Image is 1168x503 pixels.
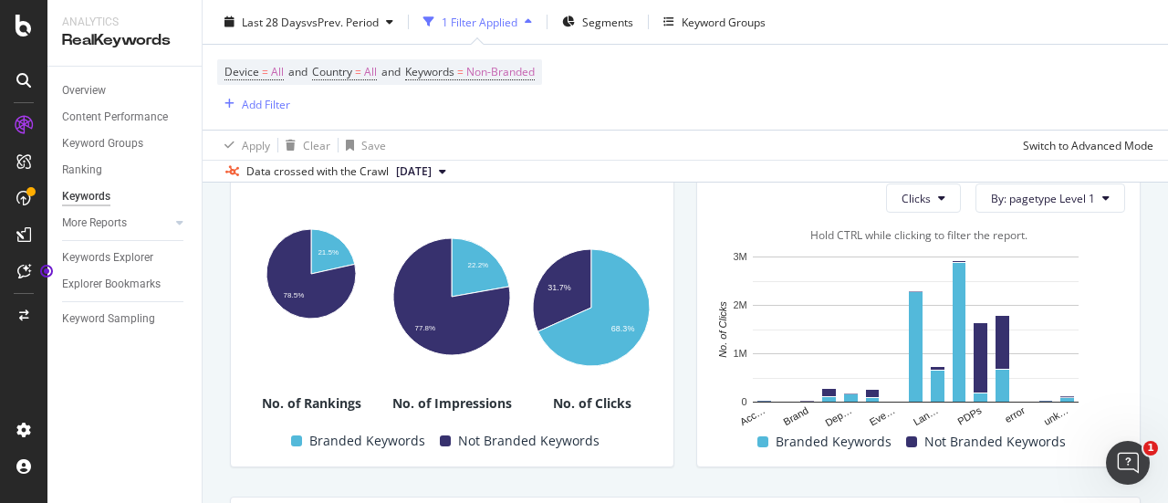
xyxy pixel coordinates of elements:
a: More Reports [62,214,171,233]
span: Country [312,64,352,79]
button: Keyword Groups [656,7,773,37]
button: Save [339,131,386,160]
div: Hold CTRL while clicking to filter the report. [712,227,1125,243]
div: No. of Clicks [526,394,659,413]
span: By: pagetype Level 1 [991,191,1095,206]
button: Segments [555,7,641,37]
a: Keywords [62,187,189,206]
span: Device [224,64,259,79]
a: Keywords Explorer [62,248,189,267]
text: 0 [742,397,747,408]
div: Ranking [62,161,102,180]
span: and [381,64,401,79]
span: All [364,59,377,85]
span: 1 [1143,441,1158,456]
div: Keyword Groups [62,134,143,153]
div: More Reports [62,214,127,233]
div: No. of Impressions [386,394,519,413]
span: Not Branded Keywords [924,431,1066,453]
text: 68.3% [611,323,635,332]
div: No. of Rankings [245,394,379,413]
a: Overview [62,81,189,100]
span: = [262,64,268,79]
iframe: Intercom live chat [1106,441,1150,485]
text: No. of Clicks [717,301,728,358]
span: All [271,59,284,85]
span: Last 28 Days [242,14,307,29]
span: vs Prev. Period [307,14,379,29]
a: Explorer Bookmarks [62,275,189,294]
button: [DATE] [389,161,454,183]
div: Keywords [62,187,110,206]
div: Keyword Groups [682,14,766,29]
button: Last 28 DaysvsPrev. Period [217,7,401,37]
div: Keyword Sampling [62,309,155,329]
span: and [288,64,308,79]
div: 1 Filter Applied [442,14,517,29]
button: Add Filter [217,93,290,115]
text: error [1003,404,1027,424]
text: 78.5% [284,291,305,299]
div: Explorer Bookmarks [62,275,161,294]
text: 22.2% [467,261,488,269]
svg: A chart. [245,220,376,320]
svg: A chart. [386,220,516,369]
div: Analytics [62,15,187,30]
text: PDPs [955,404,984,427]
span: Branded Keywords [309,430,425,452]
span: Non-Branded [466,59,535,85]
button: Clear [278,131,330,160]
div: Overview [62,81,106,100]
text: Brand [781,405,809,428]
div: Add Filter [242,96,290,111]
a: Content Performance [62,108,189,127]
span: = [355,64,361,79]
span: Segments [582,14,633,29]
div: RealKeywords [62,30,187,51]
text: 1M [733,349,746,360]
text: 2M [733,300,746,311]
div: Content Performance [62,108,168,127]
div: Save [361,137,386,152]
span: 2025 Sep. 27th [396,163,432,180]
div: Keywords Explorer [62,248,153,267]
button: Apply [217,131,270,160]
span: = [457,64,464,79]
div: Tooltip anchor [38,263,55,279]
div: Apply [242,137,270,152]
a: Keyword Groups [62,134,189,153]
button: 1 Filter Applied [416,7,539,37]
div: Clear [303,137,330,152]
span: Clicks [902,191,931,206]
span: Branded Keywords [776,431,892,453]
svg: A chart. [712,247,1119,430]
text: 77.8% [414,324,435,332]
a: Keyword Sampling [62,309,189,329]
text: 3M [733,252,746,263]
div: Switch to Advanced Mode [1023,137,1153,152]
div: Data crossed with the Crawl [246,163,389,180]
text: 31.7% [547,282,571,291]
button: Switch to Advanced Mode [1016,131,1153,160]
svg: A chart. [526,220,656,393]
span: Not Branded Keywords [458,430,600,452]
text: 21.5% [318,248,339,257]
a: Ranking [62,161,189,180]
button: Clicks [886,183,961,213]
span: Keywords [405,64,454,79]
button: By: pagetype Level 1 [975,183,1125,213]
